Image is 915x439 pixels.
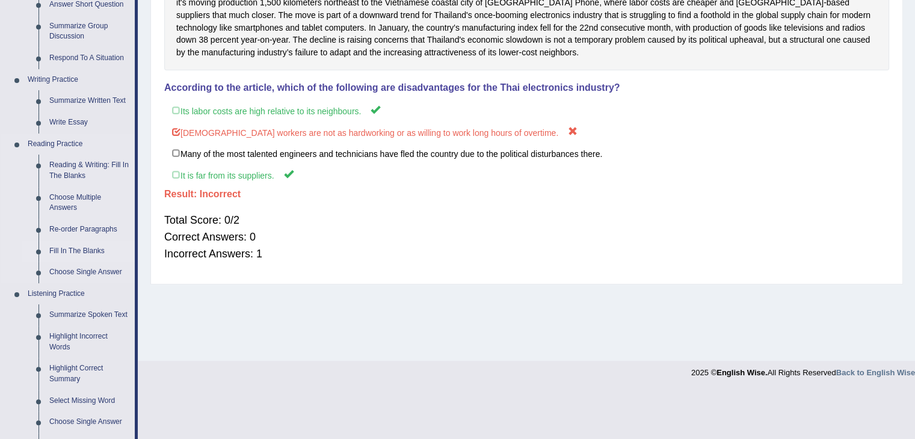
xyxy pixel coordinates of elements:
a: Re-order Paragraphs [44,219,135,241]
a: Summarize Written Text [44,90,135,112]
a: Respond To A Situation [44,48,135,69]
a: Back to English Wise [836,368,915,377]
a: Summarize Spoken Text [44,304,135,326]
a: Reading & Writing: Fill In The Blanks [44,155,135,186]
a: Listening Practice [22,283,135,305]
a: Summarize Group Discussion [44,16,135,48]
label: [DEMOGRAPHIC_DATA] workers are not as hardworking or as willing to work long hours of overtime. [164,121,889,143]
a: Highlight Correct Summary [44,358,135,390]
a: Writing Practice [22,69,135,91]
label: Its labor costs are high relative to its neighbours. [164,99,889,121]
a: Reading Practice [22,134,135,155]
a: Write Essay [44,112,135,134]
a: Choose Multiple Answers [44,187,135,219]
strong: English Wise. [716,368,767,377]
a: Choose Single Answer [44,262,135,283]
label: Many of the most talented engineers and technicians have fled the country due to the political di... [164,143,889,164]
label: It is far from its suppliers. [164,164,889,186]
div: Total Score: 0/2 Correct Answers: 0 Incorrect Answers: 1 [164,206,889,268]
a: Select Missing Word [44,390,135,412]
h4: Result: [164,189,889,200]
a: Fill In The Blanks [44,241,135,262]
a: Choose Single Answer [44,411,135,433]
div: 2025 © All Rights Reserved [691,361,915,378]
h4: According to the article, which of the following are disadvantages for the Thai electronics indus... [164,82,889,93]
a: Highlight Incorrect Words [44,326,135,358]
